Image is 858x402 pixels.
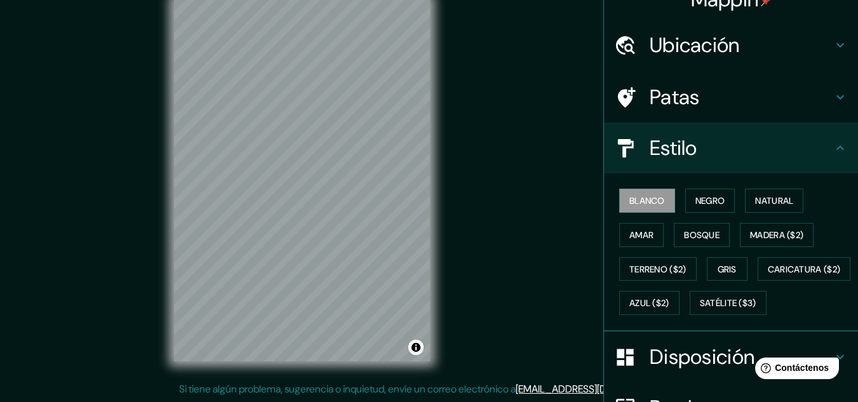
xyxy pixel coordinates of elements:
font: Disposición [650,344,754,370]
button: Activar o desactivar atribución [408,340,424,355]
button: Negro [685,189,735,213]
div: Disposición [604,332,858,382]
font: Azul ($2) [629,298,669,309]
font: Terreno ($2) [629,264,687,275]
button: Caricatura ($2) [758,257,851,281]
font: Si tiene algún problema, sugerencia o inquietud, envíe un correo electrónico a [179,382,516,396]
a: [EMAIL_ADDRESS][DOMAIN_NAME] [516,382,673,396]
div: Ubicación [604,20,858,70]
font: Ubicación [650,32,740,58]
div: Estilo [604,123,858,173]
button: Gris [707,257,747,281]
font: Satélite ($3) [700,298,756,309]
font: Gris [718,264,737,275]
font: Amar [629,229,654,241]
font: Negro [695,195,725,206]
font: Caricatura ($2) [768,264,841,275]
iframe: Lanzador de widgets de ayuda [745,352,844,388]
button: Terreno ($2) [619,257,697,281]
font: Patas [650,84,700,111]
button: Bosque [674,223,730,247]
font: Bosque [684,229,720,241]
button: Amar [619,223,664,247]
button: Madera ($2) [740,223,814,247]
button: Blanco [619,189,675,213]
font: Estilo [650,135,697,161]
button: Natural [745,189,803,213]
div: Patas [604,72,858,123]
font: Madera ($2) [750,229,803,241]
button: Satélite ($3) [690,291,767,315]
font: Natural [755,195,793,206]
button: Azul ($2) [619,291,680,315]
font: Blanco [629,195,665,206]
